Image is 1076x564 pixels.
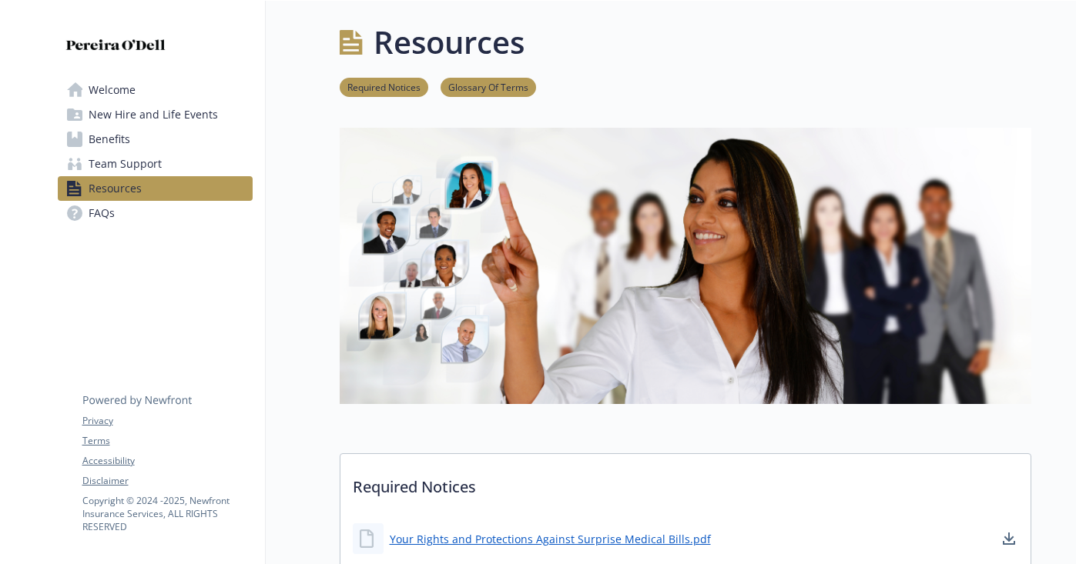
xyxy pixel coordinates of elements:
a: Disclaimer [82,474,252,488]
a: FAQs [58,201,253,225]
a: Terms [82,434,252,448]
span: FAQs [89,201,115,225]
span: New Hire and Life Events [89,102,218,127]
a: Resources [58,176,253,201]
a: Team Support [58,152,253,176]
a: Welcome [58,78,253,102]
h1: Resources [374,19,525,65]
a: Accessibility [82,454,252,468]
a: Benefits [58,127,253,152]
img: resources page banner [340,128,1031,404]
span: Welcome [89,78,136,102]
p: Copyright © 2024 - 2025 , Newfront Insurance Services, ALL RIGHTS RESERVED [82,494,252,533]
span: Resources [89,176,142,201]
p: Required Notices [340,454,1031,511]
a: Required Notices [340,79,428,94]
span: Team Support [89,152,162,176]
a: Glossary Of Terms [441,79,536,94]
a: Privacy [82,414,252,428]
a: download document [1000,529,1018,548]
a: New Hire and Life Events [58,102,253,127]
span: Benefits [89,127,130,152]
a: Your Rights and Protections Against Surprise Medical Bills.pdf [390,531,711,547]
